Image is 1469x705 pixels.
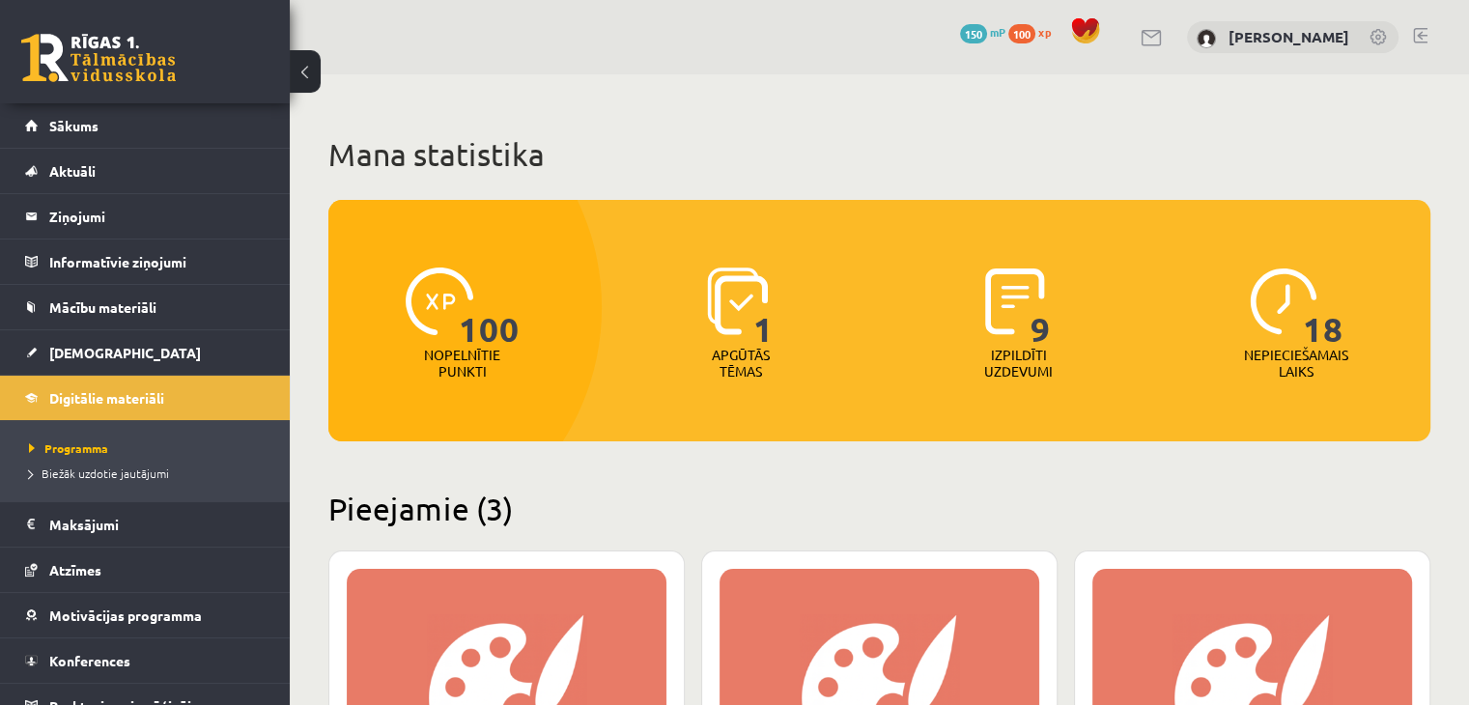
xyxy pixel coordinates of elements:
[49,561,101,578] span: Atzīmes
[985,268,1045,335] img: icon-completed-tasks-ad58ae20a441b2904462921112bc710f1caf180af7a3daa7317a5a94f2d26646.svg
[1038,24,1051,40] span: xp
[49,117,99,134] span: Sākums
[29,465,270,482] a: Biežāk uzdotie jautājumi
[1250,268,1317,335] img: icon-clock-7be60019b62300814b6bd22b8e044499b485619524d84068768e800edab66f18.svg
[25,638,266,683] a: Konferences
[25,593,266,637] a: Motivācijas programma
[1031,268,1051,347] span: 9
[25,548,266,592] a: Atzīmes
[49,389,164,407] span: Digitālie materiāli
[1197,29,1216,48] img: Emīlija Zelča
[753,268,774,347] span: 1
[25,240,266,284] a: Informatīvie ziņojumi
[1229,27,1349,46] a: [PERSON_NAME]
[25,376,266,420] a: Digitālie materiāli
[1008,24,1060,40] a: 100 xp
[49,606,202,624] span: Motivācijas programma
[29,465,169,481] span: Biežāk uzdotie jautājumi
[25,194,266,239] a: Ziņojumi
[49,162,96,180] span: Aktuāli
[25,330,266,375] a: [DEMOGRAPHIC_DATA]
[29,439,270,457] a: Programma
[25,103,266,148] a: Sākums
[703,347,778,380] p: Apgūtās tēmas
[459,268,520,347] span: 100
[1303,268,1343,347] span: 18
[49,652,130,669] span: Konferences
[25,149,266,193] a: Aktuāli
[25,285,266,329] a: Mācību materiāli
[980,347,1056,380] p: Izpildīti uzdevumi
[49,298,156,316] span: Mācību materiāli
[1008,24,1035,43] span: 100
[960,24,987,43] span: 150
[49,344,201,361] span: [DEMOGRAPHIC_DATA]
[25,502,266,547] a: Maksājumi
[707,268,768,335] img: icon-learned-topics-4a711ccc23c960034f471b6e78daf4a3bad4a20eaf4de84257b87e66633f6470.svg
[49,502,266,547] legend: Maksājumi
[49,194,266,239] legend: Ziņojumi
[424,347,500,380] p: Nopelnītie punkti
[1244,347,1348,380] p: Nepieciešamais laiks
[49,240,266,284] legend: Informatīvie ziņojumi
[21,34,176,82] a: Rīgas 1. Tālmācības vidusskola
[328,135,1430,174] h1: Mana statistika
[990,24,1005,40] span: mP
[328,490,1430,527] h2: Pieejamie (3)
[960,24,1005,40] a: 150 mP
[29,440,108,456] span: Programma
[406,268,473,335] img: icon-xp-0682a9bc20223a9ccc6f5883a126b849a74cddfe5390d2b41b4391c66f2066e7.svg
